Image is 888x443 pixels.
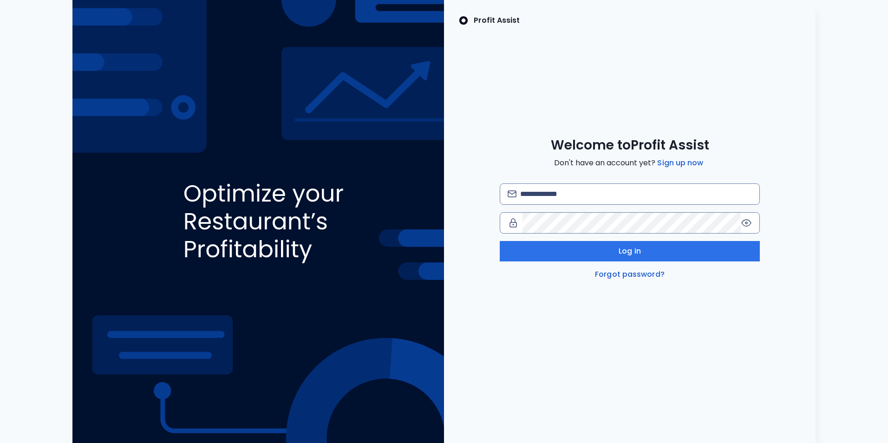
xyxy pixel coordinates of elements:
[551,137,709,154] span: Welcome to Profit Assist
[655,157,705,169] a: Sign up now
[459,15,468,26] img: SpotOn Logo
[500,241,760,261] button: Log in
[508,190,516,197] img: email
[554,157,705,169] span: Don't have an account yet?
[474,15,520,26] p: Profit Assist
[593,269,666,280] a: Forgot password?
[619,246,641,257] span: Log in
